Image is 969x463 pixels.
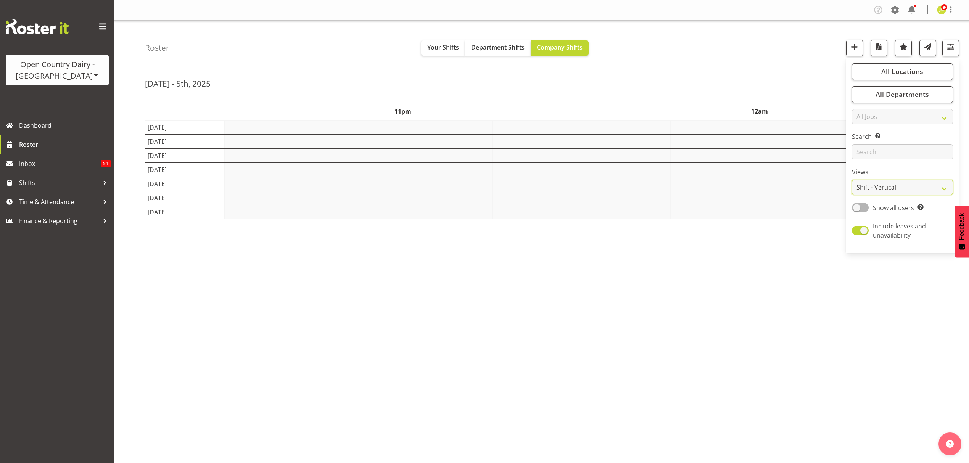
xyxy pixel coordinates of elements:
span: Your Shifts [427,43,459,51]
td: [DATE] [145,191,225,205]
td: [DATE] [145,134,225,148]
input: Search [852,144,953,159]
h2: [DATE] - 5th, 2025 [145,79,211,88]
button: Highlight an important date within the roster. [895,40,912,56]
label: Search [852,132,953,141]
button: Company Shifts [531,40,589,56]
button: All Departments [852,86,953,103]
span: 51 [101,160,111,167]
span: Show all users [873,204,914,212]
h4: Roster [145,43,169,52]
span: Roster [19,139,111,150]
button: Your Shifts [421,40,465,56]
td: [DATE] [145,162,225,177]
span: Include leaves and unavailability [873,222,926,240]
th: 12am [581,103,938,120]
th: 11pm [224,103,581,120]
span: All Locations [881,67,923,76]
span: Inbox [19,158,101,169]
button: Department Shifts [465,40,531,56]
span: Dashboard [19,120,111,131]
span: Finance & Reporting [19,215,99,227]
div: Open Country Dairy - [GEOGRAPHIC_DATA] [13,59,101,82]
td: [DATE] [145,205,225,219]
button: Feedback - Show survey [955,206,969,257]
button: Filter Shifts [942,40,959,56]
td: [DATE] [145,148,225,162]
td: [DATE] [145,177,225,191]
span: Time & Attendance [19,196,99,207]
button: Download a PDF of the roster according to the set date range. [871,40,887,56]
span: All Departments [876,90,929,99]
span: Company Shifts [537,43,583,51]
button: Add a new shift [846,40,863,56]
img: help-xxl-2.png [946,440,954,448]
label: Views [852,167,953,177]
button: All Locations [852,63,953,80]
span: Department Shifts [471,43,525,51]
span: Shifts [19,177,99,188]
span: Feedback [958,213,965,240]
img: jessica-greenwood7429.jpg [937,5,946,14]
img: Rosterit website logo [6,19,69,34]
button: Send a list of all shifts for the selected filtered period to all rostered employees. [919,40,936,56]
td: [DATE] [145,120,225,135]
